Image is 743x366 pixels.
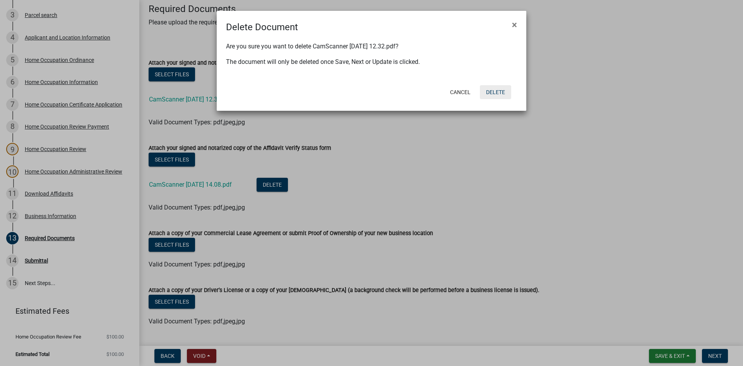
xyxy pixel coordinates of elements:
span: × [512,19,517,30]
button: Cancel [444,85,477,99]
button: Close [506,14,523,36]
h4: Delete Document [226,20,298,34]
p: Are you sure you want to delete CamScanner [DATE] 12.32.pdf? [226,42,517,51]
button: Delete [480,85,511,99]
p: The document will only be deleted once Save, Next or Update is clicked. [226,57,517,67]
